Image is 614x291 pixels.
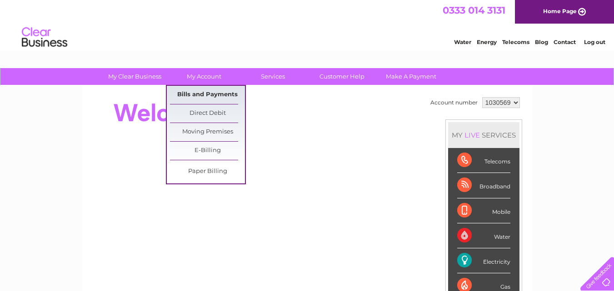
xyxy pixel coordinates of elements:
[97,68,172,85] a: My Clear Business
[457,248,510,273] div: Electricity
[21,24,68,51] img: logo.png
[374,68,449,85] a: Make A Payment
[170,142,245,160] a: E-Billing
[448,122,519,148] div: MY SERVICES
[463,131,482,139] div: LIVE
[457,198,510,223] div: Mobile
[535,39,548,45] a: Blog
[305,68,379,85] a: Customer Help
[93,5,522,44] div: Clear Business is a trading name of Verastar Limited (registered in [GEOGRAPHIC_DATA] No. 3667643...
[170,86,245,104] a: Bills and Payments
[457,173,510,198] div: Broadband
[584,39,605,45] a: Log out
[235,68,310,85] a: Services
[443,5,505,16] a: 0333 014 3131
[454,39,471,45] a: Water
[170,104,245,123] a: Direct Debit
[502,39,529,45] a: Telecoms
[477,39,497,45] a: Energy
[554,39,576,45] a: Contact
[457,223,510,248] div: Water
[457,148,510,173] div: Telecoms
[166,68,241,85] a: My Account
[428,95,480,110] td: Account number
[170,163,245,181] a: Paper Billing
[170,123,245,141] a: Moving Premises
